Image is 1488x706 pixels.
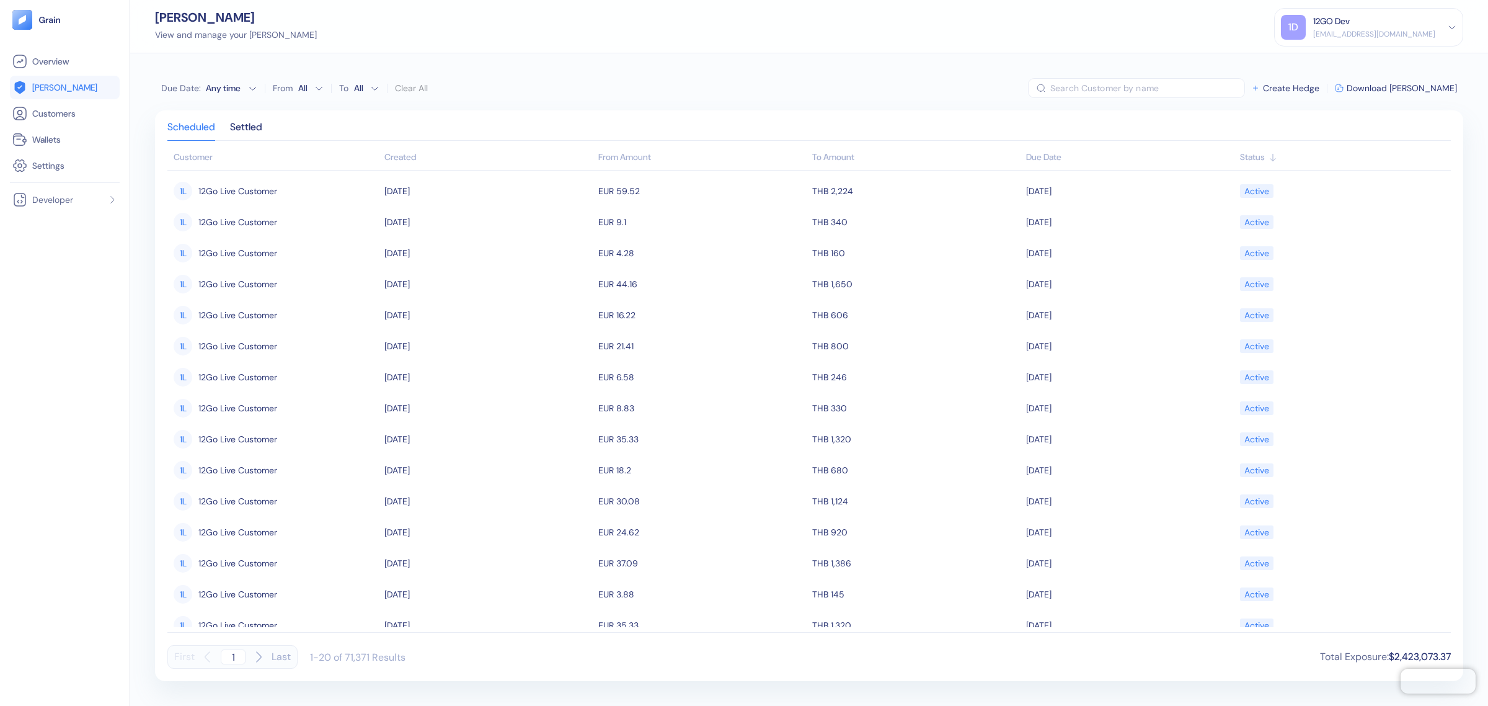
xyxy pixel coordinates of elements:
[1347,84,1457,92] span: Download [PERSON_NAME]
[1023,548,1237,579] td: [DATE]
[1023,269,1237,300] td: [DATE]
[809,424,1023,455] td: THB 1,320
[809,486,1023,517] td: THB 1,124
[1313,15,1350,28] div: 12GO Dev
[595,331,809,362] td: EUR 21.41
[174,645,195,669] button: First
[32,159,64,172] span: Settings
[809,362,1023,393] td: THB 246
[1023,517,1237,548] td: [DATE]
[273,84,293,92] label: From
[198,398,277,419] span: 12Go Live Customer
[174,585,192,604] div: 1L
[381,362,595,393] td: [DATE]
[595,610,809,641] td: EUR 35.33
[174,306,192,324] div: 1L
[12,80,117,95] a: [PERSON_NAME]
[1244,460,1269,481] div: Active
[1026,151,1234,164] div: Sort ascending
[174,213,192,231] div: 1L
[809,393,1023,424] td: THB 330
[12,10,32,30] img: logo-tablet-V2.svg
[384,151,592,164] div: Sort ascending
[1244,398,1269,419] div: Active
[339,84,348,92] label: To
[155,29,317,42] div: View and manage your [PERSON_NAME]
[198,429,277,450] span: 12Go Live Customer
[1244,553,1269,574] div: Active
[1023,579,1237,610] td: [DATE]
[381,517,595,548] td: [DATE]
[1244,429,1269,450] div: Active
[1244,336,1269,357] div: Active
[174,337,192,355] div: 1L
[174,275,192,293] div: 1L
[32,81,97,94] span: [PERSON_NAME]
[12,54,117,69] a: Overview
[1244,367,1269,388] div: Active
[174,523,192,542] div: 1L
[595,393,809,424] td: EUR 8.83
[595,455,809,486] td: EUR 18.2
[809,455,1023,486] td: THB 680
[1023,455,1237,486] td: [DATE]
[198,243,277,264] span: 12Go Live Customer
[1281,15,1306,40] div: 1D
[12,158,117,173] a: Settings
[174,182,192,200] div: 1L
[198,491,277,512] span: 12Go Live Customer
[381,579,595,610] td: [DATE]
[1244,584,1269,605] div: Active
[809,176,1023,207] td: THB 2,224
[381,207,595,238] td: [DATE]
[1244,243,1269,264] div: Active
[1023,362,1237,393] td: [DATE]
[1389,650,1451,663] span: $2,423,073.37
[161,82,201,94] span: Due Date :
[1263,84,1319,92] span: Create Hedge
[198,553,277,574] span: 12Go Live Customer
[198,181,277,202] span: 12Go Live Customer
[1244,491,1269,512] div: Active
[1244,615,1269,636] div: Active
[381,548,595,579] td: [DATE]
[198,274,277,295] span: 12Go Live Customer
[595,238,809,269] td: EUR 4.28
[809,548,1023,579] td: THB 1,386
[198,460,277,481] span: 12Go Live Customer
[351,78,379,98] button: To
[198,584,277,605] span: 12Go Live Customer
[809,331,1023,362] td: THB 800
[161,82,257,94] button: Due Date:Any time
[1335,84,1457,92] button: Download [PERSON_NAME]
[174,616,192,635] div: 1L
[381,176,595,207] td: [DATE]
[174,399,192,418] div: 1L
[1251,84,1319,92] button: Create Hedge
[809,146,1023,171] th: To Amount
[167,146,381,171] th: Customer
[809,579,1023,610] td: THB 145
[12,106,117,121] a: Customers
[1023,207,1237,238] td: [DATE]
[595,176,809,207] td: EUR 59.52
[381,331,595,362] td: [DATE]
[295,78,324,98] button: From
[198,522,277,543] span: 12Go Live Customer
[595,486,809,517] td: EUR 30.08
[381,238,595,269] td: [DATE]
[310,651,405,664] div: 1-20 of 71,371 Results
[272,645,291,669] button: Last
[174,554,192,573] div: 1L
[595,579,809,610] td: EUR 3.88
[1023,176,1237,207] td: [DATE]
[38,16,61,24] img: logo
[198,367,277,388] span: 12Go Live Customer
[206,82,243,94] div: Any time
[1023,238,1237,269] td: [DATE]
[381,455,595,486] td: [DATE]
[595,300,809,331] td: EUR 16.22
[1023,393,1237,424] td: [DATE]
[809,207,1023,238] td: THB 340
